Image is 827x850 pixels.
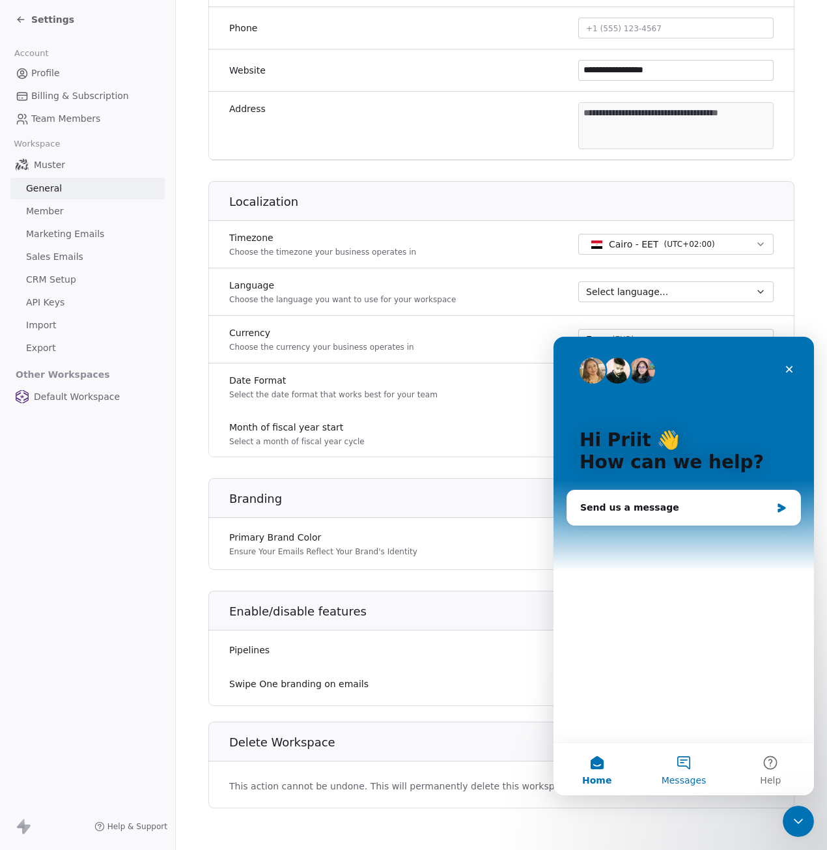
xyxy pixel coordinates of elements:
img: veebiteenus-logo.svg [16,390,29,403]
p: Choose the language you want to use for your workspace [229,294,456,305]
a: Import [10,315,165,336]
button: Euro(EUR) [578,329,774,350]
h1: Delete Workspace [229,735,795,750]
a: Settings [16,13,74,26]
span: Select language... [586,285,668,298]
span: Team Members [31,112,100,126]
span: General [26,182,62,195]
label: Timezone [229,231,416,244]
a: Help & Support [94,821,167,832]
label: Website [229,64,266,77]
span: Member [26,205,64,218]
label: Date Format [229,374,438,387]
span: Muster [34,158,65,171]
img: muster-logo.svg [16,158,29,171]
h1: Branding [229,491,795,507]
span: Other Workspaces [10,364,115,385]
a: Marketing Emails [10,223,165,245]
span: Default Workspace [34,390,120,403]
span: Help & Support [107,821,167,832]
span: This action cannot be undone. This will permanently delete this workspace and all its data. [229,780,645,793]
span: +1 (555) 123-4567 [586,24,662,33]
a: Member [10,201,165,222]
span: Account [8,44,54,63]
p: Select the date format that works best for your team [229,390,438,400]
p: Choose the currency your business operates in [229,342,414,352]
h1: Enable/disable features [229,604,795,619]
label: Phone [229,21,257,35]
a: Team Members [10,108,165,130]
span: CRM Setup [26,273,76,287]
span: ( UTC+02:00 ) [664,238,714,250]
button: Cairo - EET(UTC+02:00) [578,234,774,255]
label: Primary Brand Color [229,531,417,544]
a: General [10,178,165,199]
h1: Localization [229,194,795,210]
p: Ensure Your Emails Reflect Your Brand's Identity [229,546,417,557]
label: Month of fiscal year start [229,421,365,434]
label: Pipelines [229,644,270,657]
p: Select a month of fiscal year cycle [229,436,365,447]
span: Euro [586,333,607,347]
button: +1 (555) 123-4567 [578,18,774,38]
span: API Keys [26,296,64,309]
span: Settings [31,13,74,26]
span: Workspace [8,134,66,154]
span: Profile [31,66,60,80]
span: Export [26,341,56,355]
label: Swipe One branding on emails [229,677,369,690]
label: Currency [229,326,414,339]
p: Choose the timezone your business operates in [229,247,416,257]
iframe: Intercom live chat [554,337,814,795]
span: Billing & Subscription [31,89,129,103]
a: Export [10,337,165,359]
a: Billing & Subscription [10,85,165,107]
a: Sales Emails [10,246,165,268]
label: Language [229,279,456,292]
span: Import [26,319,56,332]
span: Sales Emails [26,250,83,264]
span: Cairo - EET [609,238,658,251]
a: Profile [10,63,165,84]
span: Marketing Emails [26,227,104,241]
span: ( EUR ) [612,334,634,345]
a: CRM Setup [10,269,165,290]
label: Address [229,102,266,115]
a: API Keys [10,292,165,313]
iframe: Intercom live chat [783,806,814,837]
